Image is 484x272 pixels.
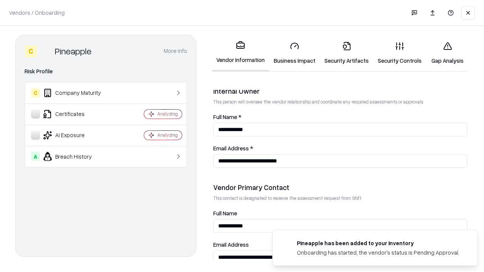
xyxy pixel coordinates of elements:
a: Gap Analysis [426,36,469,71]
div: C [25,45,37,57]
a: Security Artifacts [320,36,373,71]
img: pineappleenergy.com [282,239,291,248]
a: Security Controls [373,36,426,71]
div: Onboarding has started, the vendor's status is Pending Approval. [297,249,459,257]
label: Email Address [213,242,467,247]
img: Pineapple [40,45,52,57]
div: C [31,88,40,97]
div: Breach History [31,152,121,161]
p: This contact is designated to receive the assessment request from Shift [213,195,467,201]
div: Certificates [31,110,121,119]
div: AI Exposure [31,131,121,140]
label: Full Name [213,210,467,216]
button: More info [164,44,187,58]
a: Business Impact [269,36,320,71]
div: Pineapple has been added to your inventory [297,239,459,247]
div: Analyzing [157,132,178,138]
div: Analyzing [157,111,178,117]
label: Full Name * [213,114,467,120]
p: This person will oversee the vendor relationship and coordinate any required assessments or appro... [213,99,467,105]
div: Vendor Primary Contact [213,183,467,192]
p: Vendors / Onboarding [9,9,65,17]
a: Vendor Information [212,35,269,71]
label: Email Address * [213,145,467,151]
div: Risk Profile [25,67,187,76]
div: Pineapple [55,45,92,57]
div: A [31,152,40,161]
div: Company Maturity [31,88,121,97]
div: Internal Owner [213,87,467,96]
